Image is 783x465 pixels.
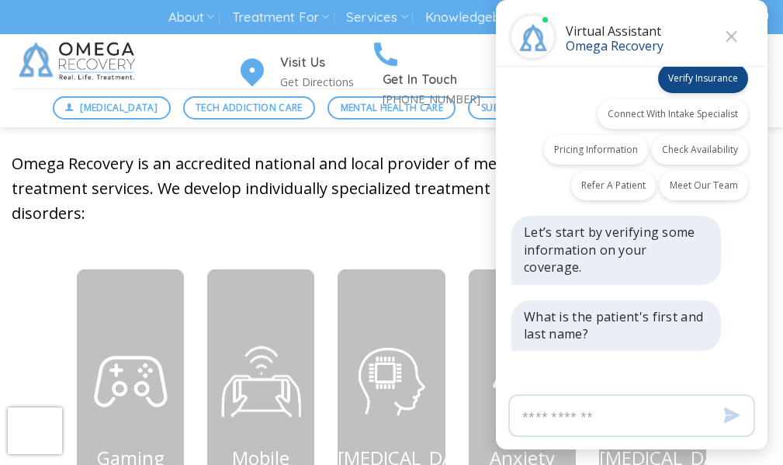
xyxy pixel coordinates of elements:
a: Get In Touch [PHONE_NUMBER] [370,36,504,108]
p: Get Directions [280,73,370,91]
a: Visit Us Get Directions [237,53,370,91]
h4: Get In Touch [383,70,504,90]
span: Tech Addiction Care [196,100,303,115]
img: Omega Recovery [12,34,147,88]
a: Tech Addiction Care [183,96,316,120]
a: Services [346,3,407,32]
a: Treatment For [232,3,329,32]
span: [MEDICAL_DATA] [80,100,158,115]
p: [PHONE_NUMBER] [383,90,504,108]
a: About [168,3,214,32]
a: Knowledgebase [425,3,532,32]
a: [MEDICAL_DATA] [53,96,171,120]
p: Omega Recovery is an accredited national and local provider of mental health & [MEDICAL_DATA] tre... [12,151,771,226]
h4: Visit Us [280,53,370,73]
